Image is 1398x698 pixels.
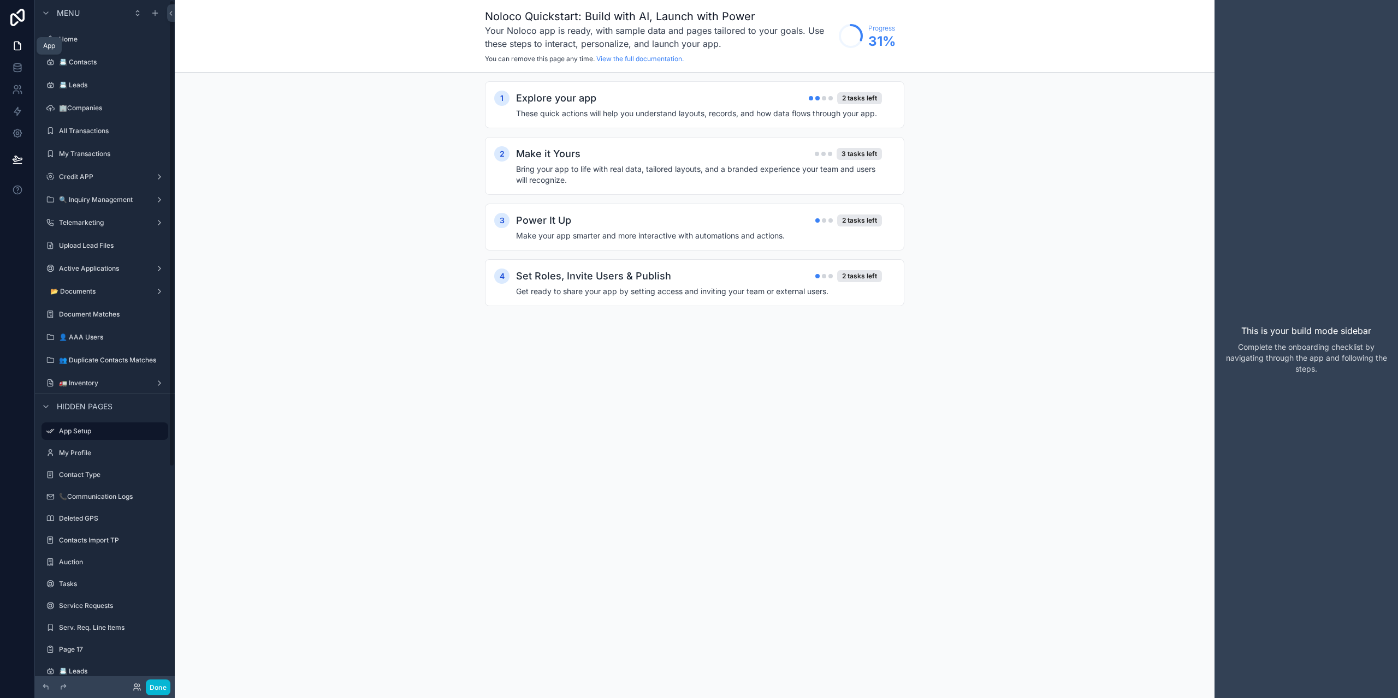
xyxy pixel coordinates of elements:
label: 👤 AAA Users [59,333,166,342]
label: 👥 Duplicate Contacts Matches [59,356,166,365]
label: Auction [59,558,166,566]
label: Active Applications [59,264,151,273]
button: Done [146,679,170,695]
label: Credit APP [59,172,151,181]
a: 👥 Duplicate Contacts Matches [42,351,168,369]
a: Deleted GPS [42,510,168,527]
label: Serv. Req. Line Items [59,623,166,632]
a: Credit APP [42,168,168,186]
label: Home [59,35,166,44]
a: View the full documentation. [596,55,684,63]
a: 📇 Leads [42,663,168,680]
label: 📇 Leads [59,667,166,676]
a: Upload Lead Files [42,237,168,254]
label: App Setup [59,427,162,435]
a: 📞Communication Logs [42,488,168,505]
label: Contacts Import TP [59,536,166,545]
a: Contact Type [42,466,168,484]
label: My Transactions [59,150,166,158]
label: My Profile [59,449,166,457]
label: Tasks [59,580,166,588]
label: Deleted GPS [59,514,166,523]
span: Menu [57,8,80,19]
span: Progress [868,24,896,33]
a: 🔍 Inquiry Management [42,191,168,208]
h3: Your Noloco app is ready, with sample data and pages tailored to your goals. Use these steps to i... [485,24,833,50]
label: Telemarketing [59,218,151,227]
span: 31 % [868,33,896,50]
h1: Noloco Quickstart: Build with AI, Launch with Power [485,9,833,24]
a: All Transactions [42,122,168,140]
label: All Transactions [59,127,166,135]
a: Contacts Import TP [42,532,168,549]
a: 📇 Contacts [42,53,168,71]
a: 🏢Companies [42,99,168,117]
label: 🏢Companies [59,104,166,112]
label: 📞Communication Logs [59,492,166,501]
label: Contact Type [59,470,166,479]
a: 📂 Documents [42,283,168,300]
a: Document Matches [42,306,168,323]
a: 👤 AAA Users [42,329,168,346]
label: 🚛 Inventory [59,379,151,387]
label: 🔍 Inquiry Management [59,195,151,204]
a: Telemarketing [42,214,168,231]
a: Home [42,31,168,48]
label: 📇 Leads [59,81,166,90]
a: My Transactions [42,145,168,163]
label: Document Matches [59,310,166,319]
label: Upload Lead Files [59,241,166,250]
p: Complete the onboarding checklist by navigating through the app and following the steps. [1223,342,1389,374]
a: Service Requests [42,597,168,615]
a: App Setup [42,422,168,440]
span: You can remove this page any time. [485,55,595,63]
a: Page 17 [42,641,168,658]
div: App [43,41,55,50]
label: Service Requests [59,601,166,610]
a: Active Applications [42,260,168,277]
label: 📇 Contacts [59,58,166,67]
p: This is your build mode sidebar [1241,324,1371,337]
a: Serv. Req. Line Items [42,619,168,636]
a: 🚛 Inventory [42,374,168,392]
a: My Profile [42,444,168,462]
span: Hidden pages [57,401,112,412]
a: 📇 Leads [42,76,168,94]
label: Page 17 [59,645,166,654]
a: Auction [42,553,168,571]
label: 📂 Documents [50,287,151,296]
a: Tasks [42,575,168,593]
